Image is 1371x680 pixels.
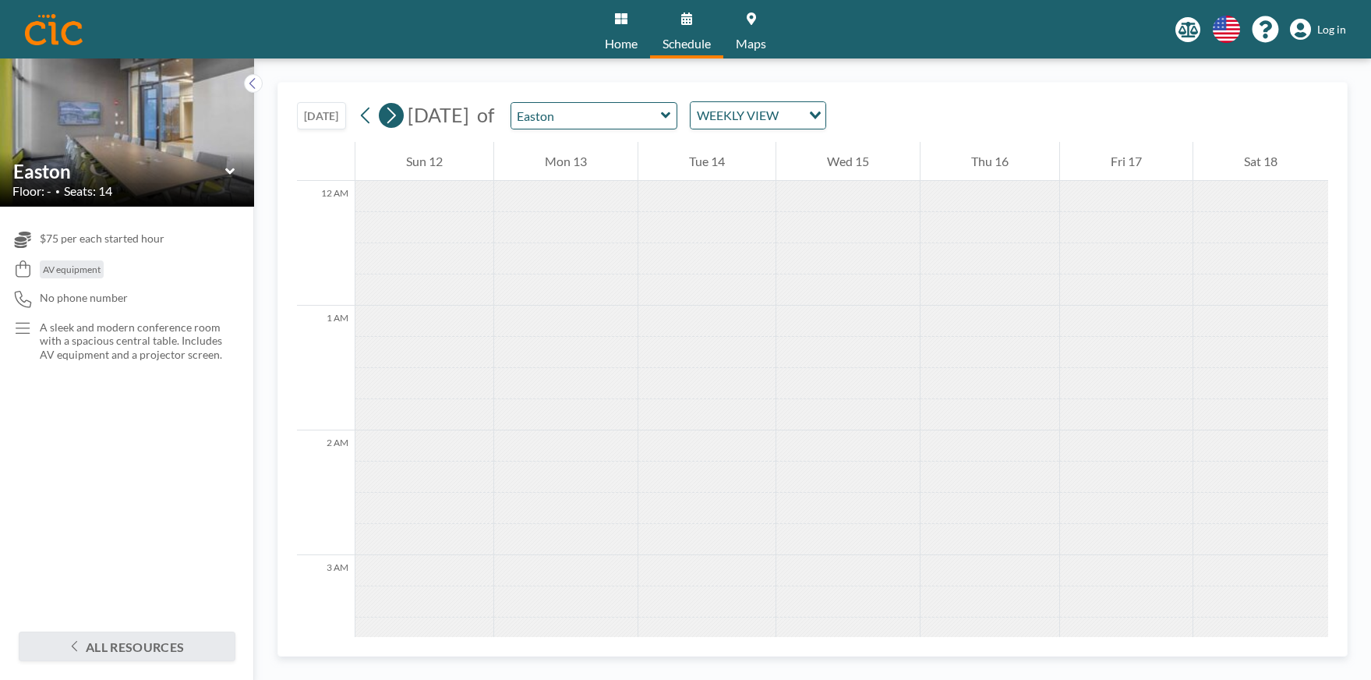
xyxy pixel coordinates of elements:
span: [DATE] [408,103,469,126]
p: A sleek and modern conference room with a spacious central table. Includes AV equipment and a pro... [40,321,223,362]
span: Home [605,37,638,50]
span: Schedule [663,37,711,50]
input: Easton [511,103,661,129]
div: Mon 13 [494,142,638,181]
span: Log in [1317,23,1346,37]
span: Floor: - [12,183,51,199]
div: Tue 14 [638,142,776,181]
div: Fri 17 [1060,142,1193,181]
div: Wed 15 [776,142,920,181]
input: Search for option [783,105,800,126]
div: Thu 16 [920,142,1059,181]
span: Maps [736,37,766,50]
div: Sun 12 [355,142,493,181]
span: • [55,186,60,197]
div: Search for option [691,102,825,129]
div: Sat 18 [1193,142,1328,181]
span: No phone number [40,291,128,305]
span: AV equipment [43,264,101,275]
div: 3 AM [297,555,355,680]
img: organization-logo [25,14,83,45]
span: $75 per each started hour [40,232,164,246]
a: Log in [1290,19,1346,41]
div: 12 AM [297,181,355,306]
span: WEEKLY VIEW [694,105,782,126]
div: 2 AM [297,430,355,555]
button: All resources [19,632,235,661]
input: Easton [13,160,225,182]
span: of [477,103,494,127]
span: Seats: 14 [64,183,112,199]
div: 1 AM [297,306,355,430]
button: [DATE] [297,102,346,129]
